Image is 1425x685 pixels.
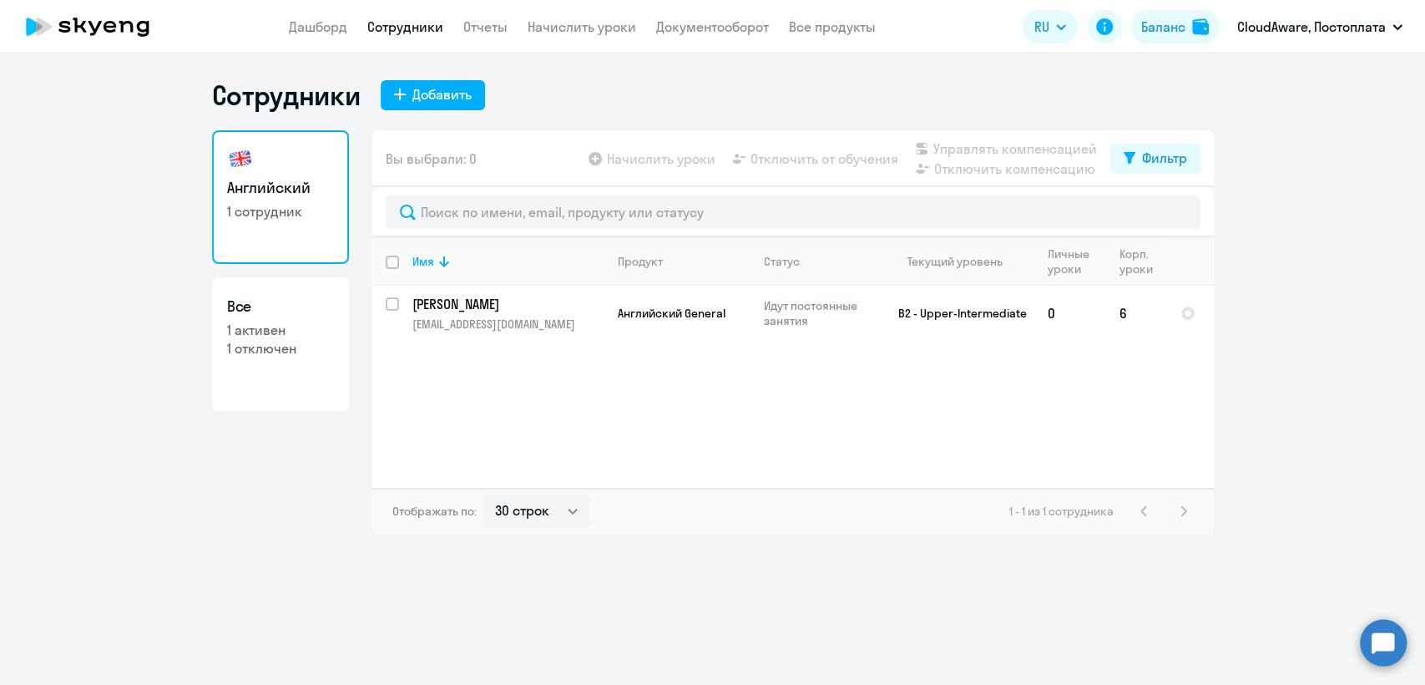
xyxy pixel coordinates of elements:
div: Статус [764,254,878,269]
a: Дашборд [289,18,347,35]
p: Идут постоянные занятия [764,298,878,328]
input: Поиск по имени, email, продукту или статусу [386,195,1200,229]
div: Корп. уроки [1119,246,1155,277]
button: CloudAware, Постоплата [1229,7,1411,47]
p: 1 активен [227,321,334,339]
div: Имя [412,254,604,269]
button: Фильтр [1110,144,1200,174]
div: Баланс [1141,17,1185,37]
button: RU [1023,10,1078,43]
button: Балансbalance [1131,10,1219,43]
a: Документооборот [656,18,769,35]
span: Отображать по: [392,504,477,519]
h3: Английский [227,177,334,199]
span: Английский General [618,306,725,321]
a: Английский1 сотрудник [212,130,349,264]
div: Фильтр [1142,148,1187,168]
td: B2 - Upper-Intermediate [879,286,1034,341]
p: 1 сотрудник [227,202,334,221]
div: Личные уроки [1048,246,1094,277]
img: balance [1192,18,1209,35]
p: CloudAware, Постоплата [1237,17,1386,37]
span: RU [1034,17,1049,37]
td: 0 [1034,286,1106,341]
div: Статус [764,254,800,269]
a: Все продукты [789,18,876,35]
div: Текущий уровень [892,254,1033,269]
p: [EMAIL_ADDRESS][DOMAIN_NAME] [412,317,604,332]
h3: Все [227,296,334,317]
a: Сотрудники [367,18,443,35]
div: Личные уроки [1048,246,1105,277]
img: english [227,145,254,172]
p: [PERSON_NAME] [412,295,601,313]
div: Продукт [618,254,750,269]
span: Вы выбрали: 0 [386,149,477,169]
td: 6 [1106,286,1167,341]
div: Добавить [412,84,472,104]
div: Текущий уровень [907,254,1003,269]
a: Отчеты [463,18,508,35]
span: 1 - 1 из 1 сотрудника [1009,504,1114,519]
p: 1 отключен [227,339,334,358]
a: Начислить уроки [528,18,636,35]
div: Корп. уроки [1119,246,1166,277]
button: Добавить [381,80,485,110]
div: Продукт [618,254,663,269]
a: [PERSON_NAME] [412,295,604,313]
a: Все1 активен1 отключен [212,277,349,411]
div: Имя [412,254,434,269]
h1: Сотрудники [212,79,361,112]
